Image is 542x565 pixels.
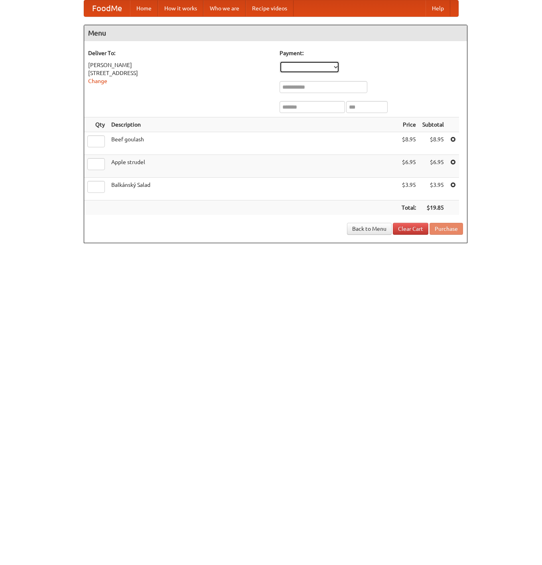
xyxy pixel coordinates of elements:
h5: Payment: [280,49,463,57]
a: Back to Menu [347,223,392,235]
a: FoodMe [84,0,130,16]
button: Purchase [430,223,463,235]
h4: Menu [84,25,467,41]
td: $3.95 [398,178,419,200]
td: Apple strudel [108,155,398,178]
a: Clear Cart [393,223,428,235]
a: Help [426,0,450,16]
th: $19.85 [419,200,447,215]
th: Total: [398,200,419,215]
td: $6.95 [398,155,419,178]
a: How it works [158,0,203,16]
div: [STREET_ADDRESS] [88,69,272,77]
td: $8.95 [398,132,419,155]
th: Subtotal [419,117,447,132]
div: [PERSON_NAME] [88,61,272,69]
td: $3.95 [419,178,447,200]
td: $6.95 [419,155,447,178]
a: Recipe videos [246,0,294,16]
th: Qty [84,117,108,132]
a: Change [88,78,107,84]
a: Home [130,0,158,16]
td: Balkánský Salad [108,178,398,200]
h5: Deliver To: [88,49,272,57]
th: Description [108,117,398,132]
td: $8.95 [419,132,447,155]
a: Who we are [203,0,246,16]
th: Price [398,117,419,132]
td: Beef goulash [108,132,398,155]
